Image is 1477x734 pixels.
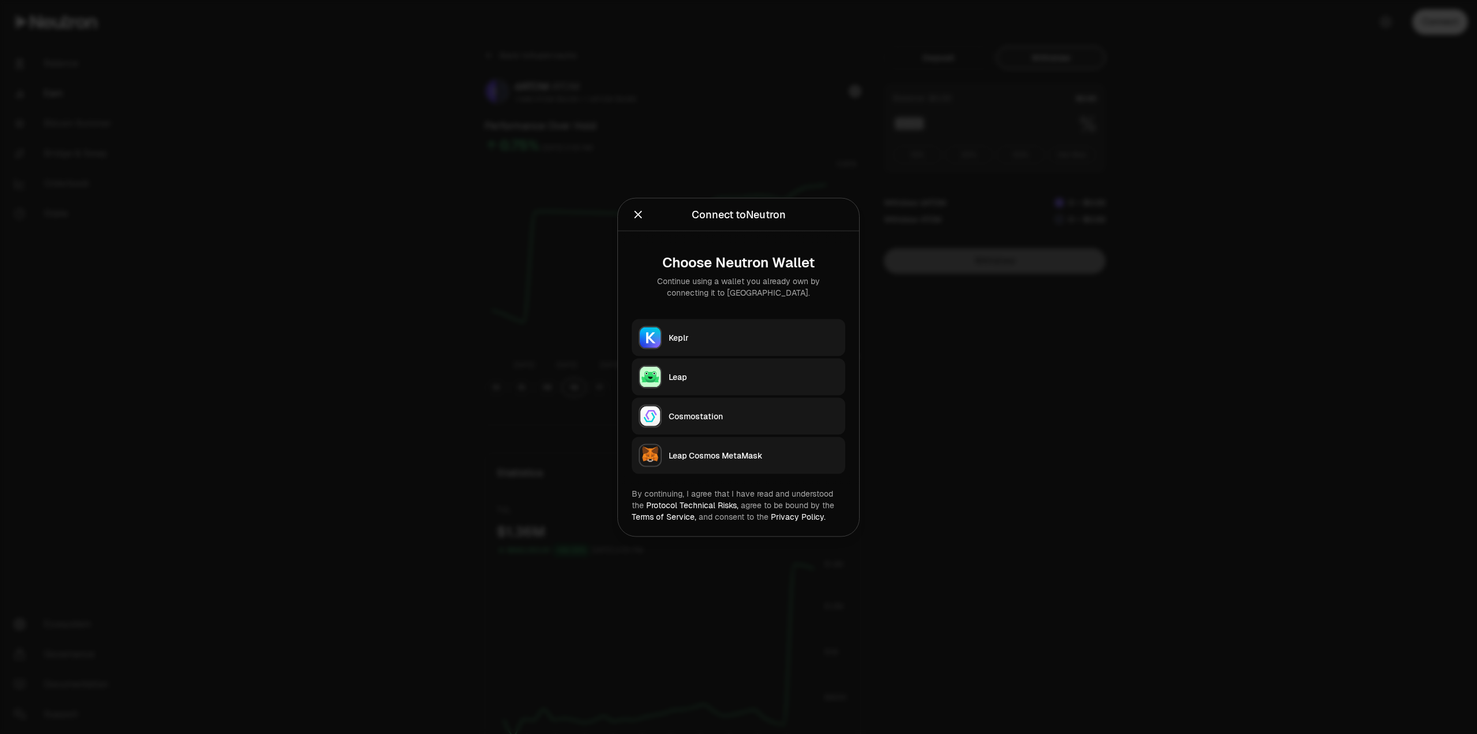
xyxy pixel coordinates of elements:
div: Keplr [669,331,838,343]
div: Connect to Neutron [692,206,786,222]
button: CosmostationCosmostation [632,397,845,434]
a: Terms of Service, [632,511,696,521]
img: Cosmostation [640,405,661,426]
div: Cosmostation [669,410,838,422]
button: Leap Cosmos MetaMaskLeap Cosmos MetaMask [632,437,845,474]
button: LeapLeap [632,358,845,395]
img: Keplr [640,327,661,348]
div: Leap Cosmos MetaMask [669,449,838,461]
div: Leap [669,371,838,382]
button: KeplrKeplr [632,319,845,356]
button: Close [632,206,644,222]
a: Protocol Technical Risks, [646,500,738,510]
div: Choose Neutron Wallet [641,254,836,270]
img: Leap [640,366,661,387]
img: Leap Cosmos MetaMask [640,445,661,465]
div: By continuing, I agree that I have read and understood the agree to be bound by the and consent t... [632,487,845,522]
a: Privacy Policy. [771,511,826,521]
div: Continue using a wallet you already own by connecting it to [GEOGRAPHIC_DATA]. [641,275,836,298]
